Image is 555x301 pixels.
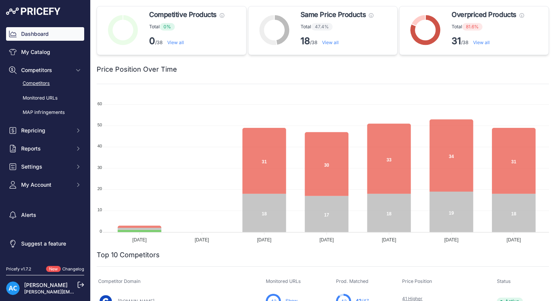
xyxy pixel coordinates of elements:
a: Dashboard [6,27,84,41]
span: My Account [21,181,71,189]
tspan: 40 [97,144,102,148]
strong: 0 [149,35,155,46]
span: Same Price Products [301,9,366,20]
a: [PERSON_NAME] [24,282,68,288]
span: Competitor Domain [98,278,140,284]
span: Price Position [402,278,432,284]
span: New [46,266,61,272]
a: Monitored URLs [6,92,84,105]
p: /38 [301,35,373,47]
tspan: 60 [97,101,102,106]
nav: Sidebar [6,27,84,257]
p: Total [149,23,224,31]
tspan: 30 [97,165,102,170]
h2: Top 10 Competitors [97,250,160,260]
tspan: 0 [100,229,102,233]
a: MAP infringements [6,106,84,119]
tspan: [DATE] [319,237,334,243]
p: /38 [452,35,524,47]
a: Competitors [6,77,84,90]
a: Alerts [6,208,84,222]
span: Repricing [21,127,71,134]
span: Monitored URLs [266,278,301,284]
strong: 18 [301,35,310,46]
tspan: [DATE] [257,237,271,243]
p: Total [452,23,524,31]
span: Prod. Matched [336,278,368,284]
p: Total [301,23,373,31]
tspan: 50 [97,123,102,127]
p: /38 [149,35,224,47]
a: View all [473,40,490,45]
span: Status [497,278,511,284]
a: View all [167,40,184,45]
tspan: 20 [97,186,102,191]
button: Competitors [6,63,84,77]
h2: Price Position Over Time [97,64,177,75]
span: Reports [21,145,71,152]
div: Pricefy v1.7.2 [6,266,31,272]
a: Suggest a feature [6,237,84,250]
tspan: [DATE] [382,237,396,243]
tspan: [DATE] [195,237,209,243]
span: Competitors [21,66,71,74]
tspan: [DATE] [444,237,459,243]
a: My Catalog [6,45,84,59]
strong: 31 [452,35,461,46]
span: 0% [160,23,175,31]
button: Repricing [6,124,84,137]
button: My Account [6,178,84,192]
tspan: 10 [97,207,102,212]
img: Pricefy Logo [6,8,60,15]
tspan: [DATE] [507,237,521,243]
span: 81.6% [462,23,483,31]
a: Changelog [62,266,84,272]
button: Settings [6,160,84,174]
button: Reports [6,142,84,155]
span: Competitive Products [149,9,217,20]
a: [PERSON_NAME][EMAIL_ADDRESS][DOMAIN_NAME] [24,289,140,295]
a: View all [322,40,339,45]
span: Overpriced Products [452,9,516,20]
span: Settings [21,163,71,170]
tspan: [DATE] [133,237,147,243]
span: 47.4% [311,23,333,31]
